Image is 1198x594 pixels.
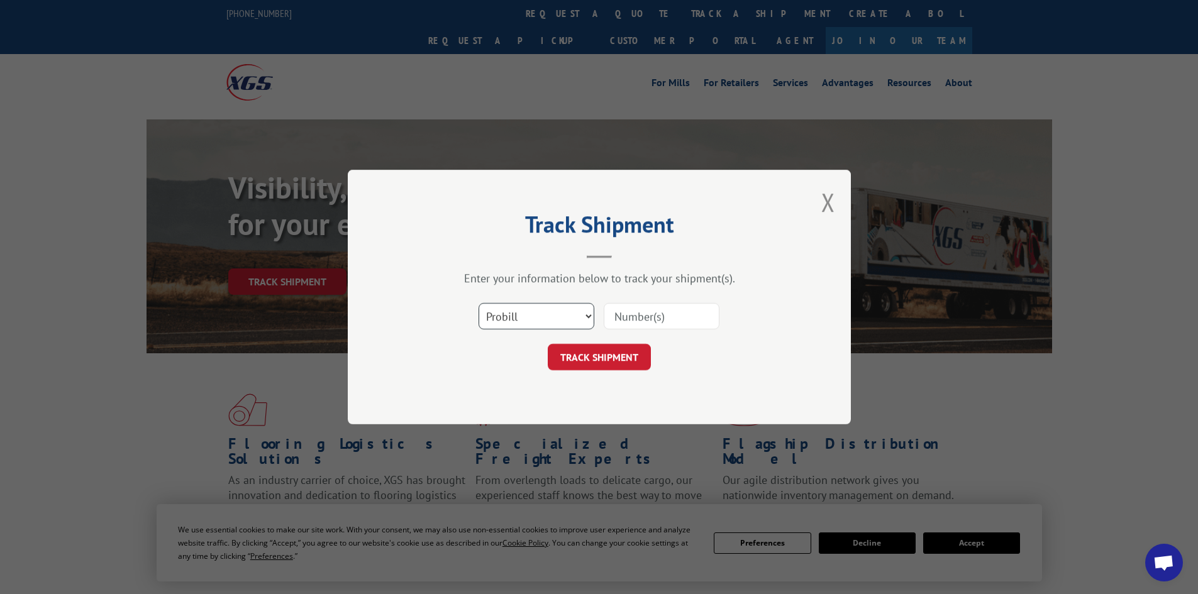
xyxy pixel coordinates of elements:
button: TRACK SHIPMENT [548,344,651,370]
input: Number(s) [604,303,719,329]
div: Enter your information below to track your shipment(s). [411,271,788,285]
h2: Track Shipment [411,216,788,239]
div: Open chat [1145,544,1183,581]
button: Close modal [821,185,835,219]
